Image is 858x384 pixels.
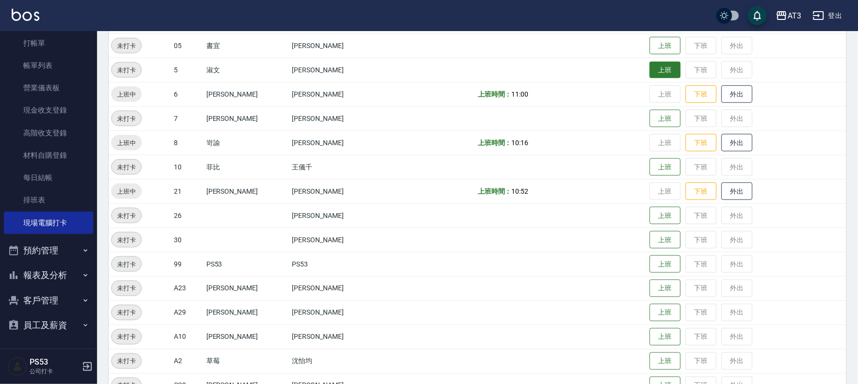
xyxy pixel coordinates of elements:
button: 員工及薪資 [4,313,93,338]
span: 10:52 [512,187,529,195]
span: 未打卡 [112,259,141,269]
td: 7 [171,106,204,131]
td: PS53 [290,252,390,276]
td: [PERSON_NAME] [204,325,290,349]
button: 下班 [686,134,717,152]
td: [PERSON_NAME] [204,179,290,203]
td: 淑文 [204,58,290,82]
span: 未打卡 [112,162,141,172]
button: 報表及分析 [4,263,93,288]
button: 外出 [722,183,753,200]
a: 高階收支登錄 [4,122,93,144]
span: 10:16 [512,139,529,147]
img: Logo [12,9,39,21]
span: 未打卡 [112,41,141,51]
td: 書宜 [204,33,290,58]
button: 下班 [686,183,717,200]
span: 未打卡 [112,65,141,75]
td: [PERSON_NAME] [204,276,290,301]
a: 營業儀表板 [4,77,93,99]
button: 上班 [650,62,681,79]
td: [PERSON_NAME] [290,131,390,155]
td: 菲比 [204,155,290,179]
td: 99 [171,252,204,276]
button: 客戶管理 [4,288,93,313]
td: A29 [171,301,204,325]
p: 公司打卡 [30,367,79,376]
button: 上班 [650,255,681,273]
b: 上班時間： [478,90,512,98]
td: [PERSON_NAME] [290,106,390,131]
td: 5 [171,58,204,82]
h5: PS53 [30,357,79,367]
td: [PERSON_NAME] [290,228,390,252]
td: [PERSON_NAME] [290,276,390,301]
td: [PERSON_NAME] [290,301,390,325]
td: A2 [171,349,204,373]
td: 21 [171,179,204,203]
td: [PERSON_NAME] [204,82,290,106]
a: 現場電腦打卡 [4,212,93,234]
button: 下班 [686,85,717,103]
b: 上班時間： [478,187,512,195]
td: A10 [171,325,204,349]
td: PS53 [204,252,290,276]
button: 上班 [650,158,681,176]
a: 帳單列表 [4,54,93,77]
td: [PERSON_NAME] [290,179,390,203]
button: AT3 [772,6,805,26]
span: 未打卡 [112,284,141,294]
td: [PERSON_NAME] [290,33,390,58]
button: 上班 [650,207,681,225]
button: 外出 [722,134,753,152]
button: 上班 [650,37,681,55]
button: 上班 [650,304,681,322]
div: AT3 [788,10,801,22]
img: Person [8,357,27,376]
a: 排班表 [4,189,93,211]
button: 上班 [650,110,681,128]
b: 上班時間： [478,139,512,147]
span: 未打卡 [112,332,141,342]
button: 登出 [809,7,846,25]
button: 上班 [650,352,681,370]
span: 11:00 [512,90,529,98]
button: save [748,6,767,25]
td: A23 [171,276,204,301]
span: 未打卡 [112,211,141,221]
td: [PERSON_NAME] [290,58,390,82]
td: 沈怡均 [290,349,390,373]
span: 上班中 [111,138,142,148]
td: [PERSON_NAME] [204,301,290,325]
td: 8 [171,131,204,155]
span: 未打卡 [112,356,141,367]
td: [PERSON_NAME] [290,325,390,349]
td: 26 [171,203,204,228]
td: [PERSON_NAME] [204,106,290,131]
a: 打帳單 [4,32,93,54]
button: 外出 [722,85,753,103]
a: 每日結帳 [4,167,93,189]
td: 6 [171,82,204,106]
td: 10 [171,155,204,179]
td: 30 [171,228,204,252]
button: 上班 [650,328,681,346]
span: 未打卡 [112,114,141,124]
span: 未打卡 [112,235,141,245]
td: 岢諭 [204,131,290,155]
span: 上班中 [111,186,142,197]
span: 未打卡 [112,308,141,318]
a: 材料自購登錄 [4,144,93,167]
td: [PERSON_NAME] [290,203,390,228]
td: 草莓 [204,349,290,373]
td: 05 [171,33,204,58]
span: 上班中 [111,89,142,100]
a: 現金收支登錄 [4,99,93,121]
td: 王儀千 [290,155,390,179]
button: 預約管理 [4,238,93,263]
td: [PERSON_NAME] [290,82,390,106]
button: 上班 [650,231,681,249]
button: 上班 [650,280,681,298]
